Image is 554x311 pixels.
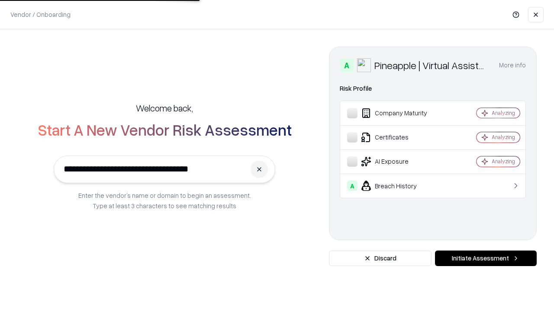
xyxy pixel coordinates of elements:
[340,83,526,94] div: Risk Profile
[38,121,292,138] h2: Start A New Vendor Risk Assessment
[357,58,371,72] img: Pineapple | Virtual Assistant Agency
[347,132,451,143] div: Certificates
[347,181,451,191] div: Breach History
[347,156,451,167] div: AI Exposure
[499,57,526,73] button: More info
[374,58,489,72] div: Pineapple | Virtual Assistant Agency
[347,108,451,118] div: Company Maturity
[492,133,515,141] div: Analyzing
[492,158,515,165] div: Analyzing
[340,58,354,72] div: A
[347,181,358,191] div: A
[492,109,515,117] div: Analyzing
[435,251,537,266] button: Initiate Assessment
[136,102,193,114] h5: Welcome back,
[329,251,432,266] button: Discard
[10,10,71,19] p: Vendor / Onboarding
[78,190,251,211] p: Enter the vendor’s name or domain to begin an assessment. Type at least 3 characters to see match...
